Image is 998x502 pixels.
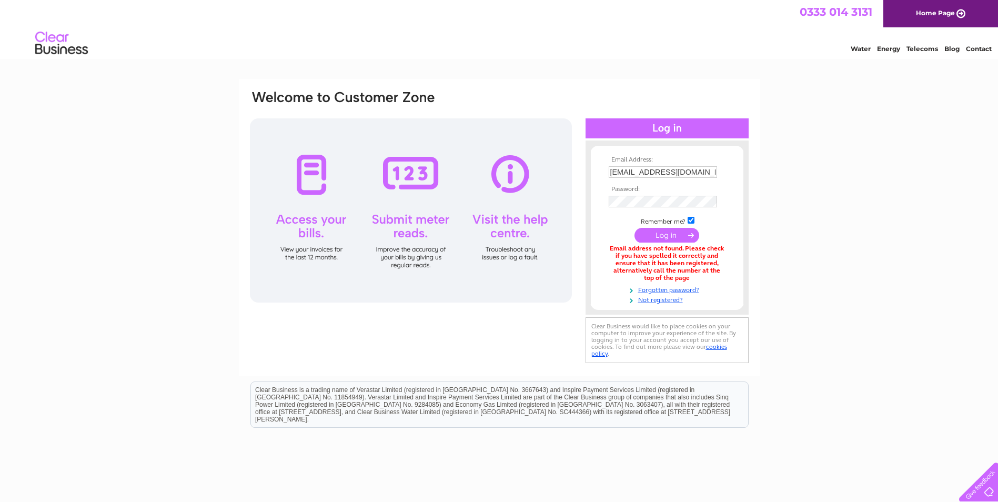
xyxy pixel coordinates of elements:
div: Clear Business is a trading name of Verastar Limited (registered in [GEOGRAPHIC_DATA] No. 3667643... [251,6,748,51]
th: Password: [606,186,728,193]
a: Not registered? [609,294,728,304]
th: Email Address: [606,156,728,164]
a: Water [851,45,871,53]
a: cookies policy [591,343,727,357]
a: Forgotten password? [609,284,728,294]
td: Remember me? [606,215,728,226]
input: Submit [634,228,699,243]
a: 0333 014 3131 [800,5,872,18]
div: Clear Business would like to place cookies on your computer to improve your experience of the sit... [586,317,749,363]
a: Contact [966,45,992,53]
img: logo.png [35,27,88,59]
div: Email address not found. Please check if you have spelled it correctly and ensure that it has bee... [609,245,725,282]
a: Blog [944,45,960,53]
a: Telecoms [906,45,938,53]
a: Energy [877,45,900,53]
